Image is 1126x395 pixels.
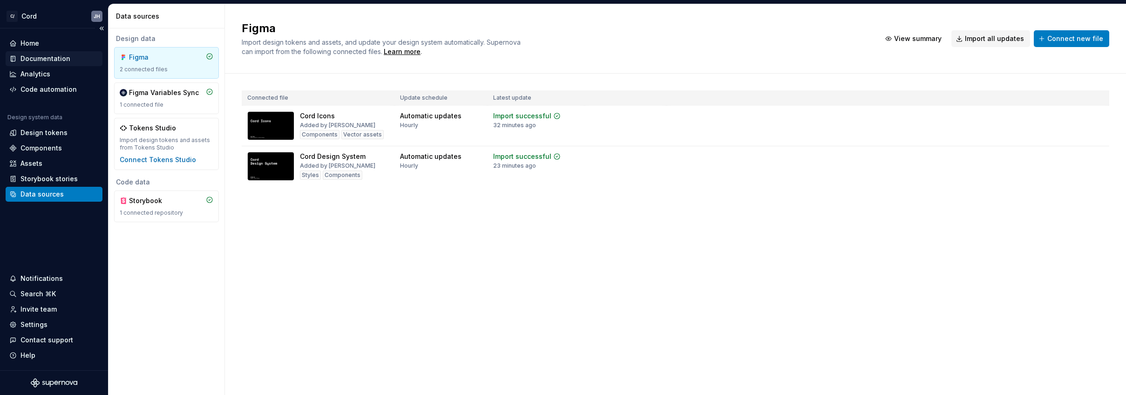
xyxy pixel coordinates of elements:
[120,209,213,217] div: 1 connected repository
[6,317,102,332] a: Settings
[6,36,102,51] a: Home
[6,171,102,186] a: Storybook stories
[114,82,219,114] a: Figma Variables Sync1 connected file
[129,88,199,97] div: Figma Variables Sync
[242,38,522,55] span: Import design tokens and assets, and update your design system automatically. Supernova can impor...
[323,170,362,180] div: Components
[20,335,73,345] div: Contact support
[20,143,62,153] div: Components
[300,122,375,129] div: Added by [PERSON_NAME]
[116,12,221,21] div: Data sources
[20,274,63,283] div: Notifications
[300,111,335,121] div: Cord Icons
[242,90,394,106] th: Connected file
[7,11,18,22] div: C/
[6,348,102,363] button: Help
[400,162,418,170] div: Hourly
[20,190,64,199] div: Data sources
[6,141,102,156] a: Components
[20,174,78,184] div: Storybook stories
[394,90,488,106] th: Update schedule
[341,130,384,139] div: Vector assets
[95,22,108,35] button: Collapse sidebar
[6,187,102,202] a: Data sources
[300,162,375,170] div: Added by [PERSON_NAME]
[1034,30,1109,47] button: Connect new file
[20,39,39,48] div: Home
[6,302,102,317] a: Invite team
[120,155,196,164] button: Connect Tokens Studio
[951,30,1030,47] button: Import all updates
[493,152,551,161] div: Import successful
[6,156,102,171] a: Assets
[129,123,176,133] div: Tokens Studio
[384,47,421,56] a: Learn more
[493,111,551,121] div: Import successful
[6,271,102,286] button: Notifications
[300,130,339,139] div: Components
[400,152,461,161] div: Automatic updates
[6,286,102,301] button: Search ⌘K
[20,69,50,79] div: Analytics
[400,111,461,121] div: Automatic updates
[493,162,536,170] div: 23 minutes ago
[7,114,62,121] div: Design system data
[493,122,536,129] div: 32 minutes ago
[114,191,219,222] a: Storybook1 connected repository
[6,51,102,66] a: Documentation
[120,136,213,151] div: Import design tokens and assets from Tokens Studio
[94,13,100,20] div: JH
[114,34,219,43] div: Design data
[114,177,219,187] div: Code data
[6,333,102,347] button: Contact support
[20,85,77,94] div: Code automation
[31,378,77,388] svg: Supernova Logo
[20,351,35,360] div: Help
[20,159,42,168] div: Assets
[1047,34,1103,43] span: Connect new file
[20,128,68,137] div: Design tokens
[242,21,869,36] h2: Figma
[894,34,942,43] span: View summary
[488,90,584,106] th: Latest update
[129,196,174,205] div: Storybook
[114,118,219,170] a: Tokens StudioImport design tokens and assets from Tokens StudioConnect Tokens Studio
[881,30,948,47] button: View summary
[6,125,102,140] a: Design tokens
[120,66,213,73] div: 2 connected files
[965,34,1024,43] span: Import all updates
[129,53,174,62] div: Figma
[6,82,102,97] a: Code automation
[20,54,70,63] div: Documentation
[20,305,57,314] div: Invite team
[400,122,418,129] div: Hourly
[6,67,102,82] a: Analytics
[382,48,422,55] span: .
[300,152,366,161] div: Cord Design System
[20,320,47,329] div: Settings
[2,6,106,26] button: C/CordJH
[20,289,56,299] div: Search ⌘K
[120,101,213,109] div: 1 connected file
[300,170,321,180] div: Styles
[114,47,219,79] a: Figma2 connected files
[21,12,37,21] div: Cord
